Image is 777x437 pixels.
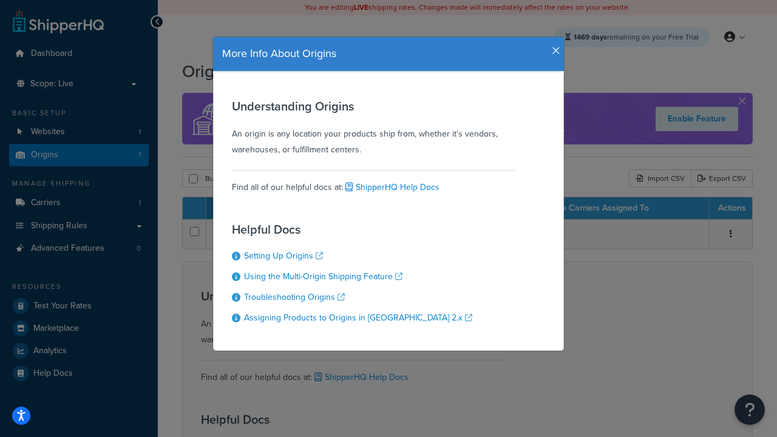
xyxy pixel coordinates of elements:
[244,249,323,262] a: Setting Up Origins
[343,181,439,194] a: ShipperHQ Help Docs
[232,100,515,158] div: An origin is any location your products ship from, whether it's vendors, warehouses, or fulfillme...
[244,291,345,303] a: Troubleshooting Origins
[232,170,515,195] div: Find all of our helpful docs at:
[232,100,515,113] h3: Understanding Origins
[232,223,472,236] h3: Helpful Docs
[244,270,402,283] a: Using the Multi-Origin Shipping Feature
[222,46,555,62] h4: More Info About Origins
[244,311,472,324] a: Assigning Products to Origins in [GEOGRAPHIC_DATA] 2.x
